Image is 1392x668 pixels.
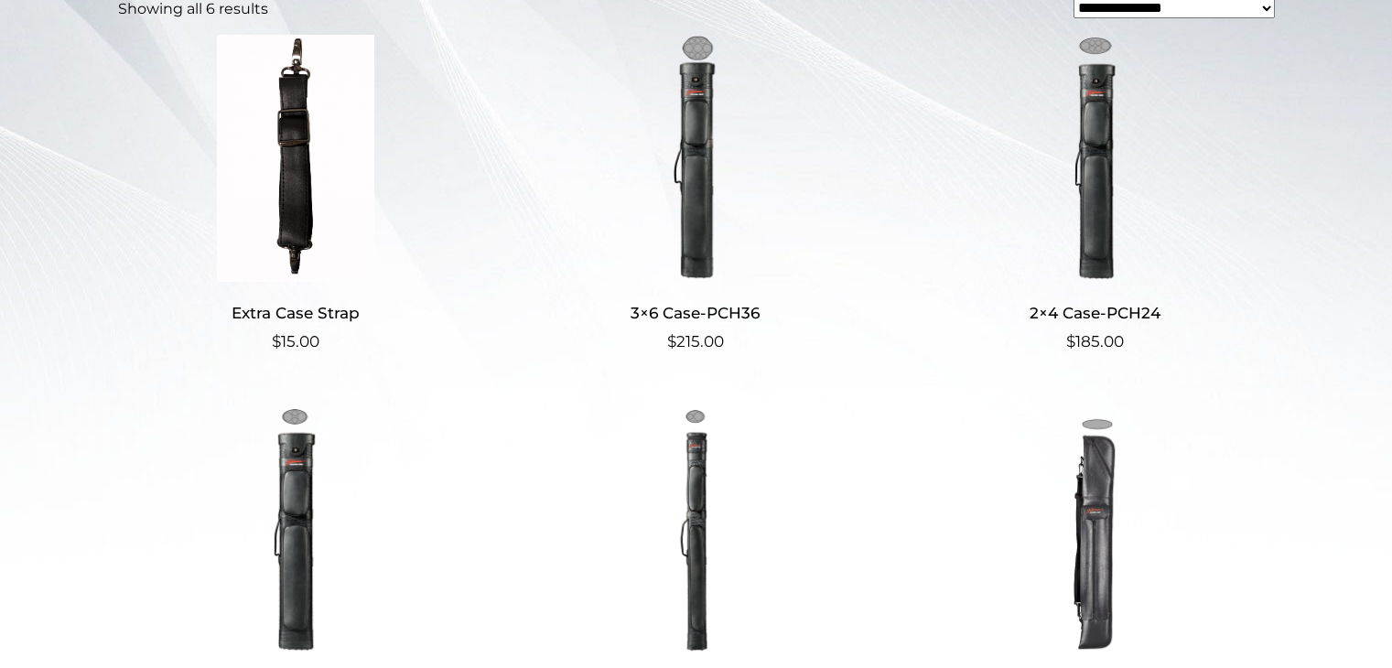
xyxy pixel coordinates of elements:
span: $ [667,332,676,350]
bdi: 185.00 [1066,332,1124,350]
img: 2x2 Case-PCH22 [118,405,474,652]
h2: Extra Case Strap [118,296,474,330]
img: 2x4 Case-PCH24 [917,35,1273,282]
span: $ [272,332,281,350]
img: Deluxe Soft Case [917,405,1273,652]
h2: 3×6 Case-PCH36 [517,296,873,330]
a: 2×4 Case-PCH24 $185.00 [917,35,1273,354]
bdi: 215.00 [667,332,724,350]
a: Extra Case Strap $15.00 [118,35,474,354]
img: 1x1 Case-PCH11 [517,405,873,652]
bdi: 15.00 [272,332,319,350]
img: Extra Case Strap [118,35,474,282]
img: 3x6 Case-PCH36 [517,35,873,282]
h2: 2×4 Case-PCH24 [917,296,1273,330]
span: $ [1066,332,1075,350]
a: 3×6 Case-PCH36 $215.00 [517,35,873,354]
